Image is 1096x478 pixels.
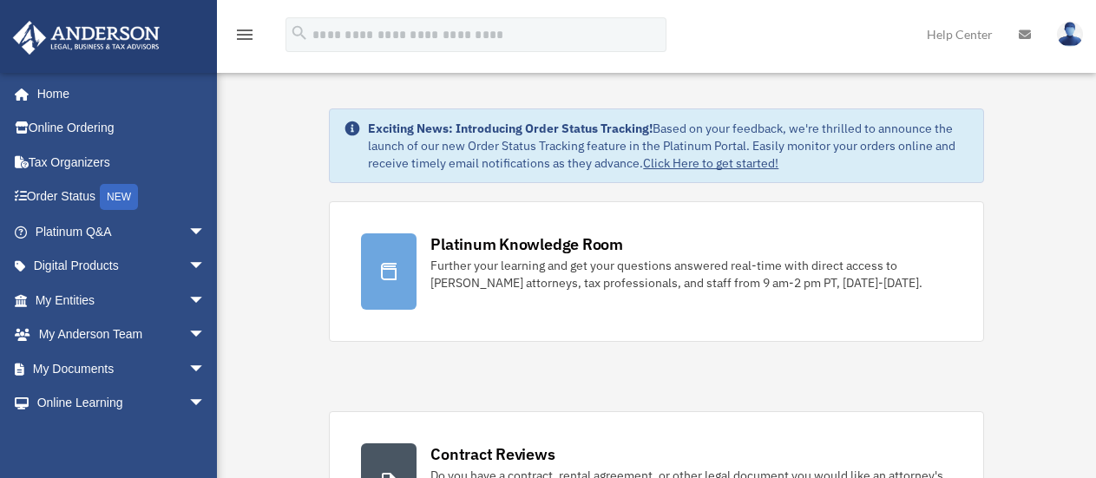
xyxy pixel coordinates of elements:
[8,21,165,55] img: Anderson Advisors Platinum Portal
[1057,22,1083,47] img: User Pic
[12,283,232,318] a: My Entitiesarrow_drop_down
[188,318,223,353] span: arrow_drop_down
[12,318,232,352] a: My Anderson Teamarrow_drop_down
[368,120,968,172] div: Based on your feedback, we're thrilled to announce the launch of our new Order Status Tracking fe...
[430,443,555,465] div: Contract Reviews
[234,24,255,45] i: menu
[12,111,232,146] a: Online Ordering
[430,257,951,291] div: Further your learning and get your questions answered real-time with direct access to [PERSON_NAM...
[12,386,232,421] a: Online Learningarrow_drop_down
[329,201,983,342] a: Platinum Knowledge Room Further your learning and get your questions answered real-time with dire...
[188,214,223,250] span: arrow_drop_down
[12,249,232,284] a: Digital Productsarrow_drop_down
[12,180,232,215] a: Order StatusNEW
[290,23,309,43] i: search
[234,30,255,45] a: menu
[188,249,223,285] span: arrow_drop_down
[12,76,223,111] a: Home
[643,155,778,171] a: Click Here to get started!
[188,386,223,422] span: arrow_drop_down
[12,214,232,249] a: Platinum Q&Aarrow_drop_down
[368,121,653,136] strong: Exciting News: Introducing Order Status Tracking!
[12,351,232,386] a: My Documentsarrow_drop_down
[430,233,623,255] div: Platinum Knowledge Room
[188,283,223,318] span: arrow_drop_down
[188,351,223,387] span: arrow_drop_down
[12,145,232,180] a: Tax Organizers
[100,184,138,210] div: NEW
